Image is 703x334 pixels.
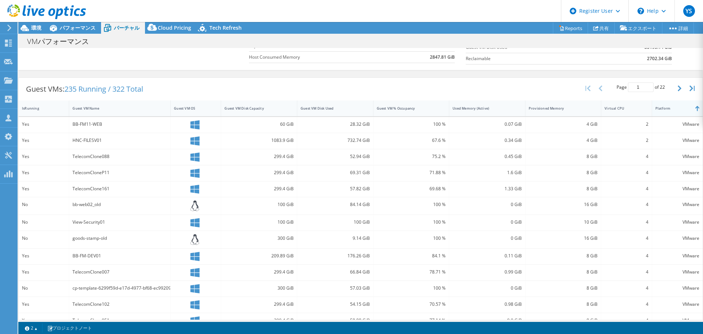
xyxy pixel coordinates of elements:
div: VMware [655,234,699,242]
div: BB-FM11-WEB [72,120,167,128]
div: Guest VM Disk Capacity [224,106,285,111]
div: 10 GiB [529,218,598,226]
div: 299.4 GiB [224,316,294,324]
span: 環境 [31,24,41,31]
div: 4 [605,316,648,324]
div: Yes [22,153,66,161]
div: 0.11 GiB [453,252,522,260]
div: BB-FM-DEV01 [72,252,167,260]
div: 69.68 % [377,185,446,193]
label: Reclaimable [466,55,600,62]
div: 8 GiB [529,153,598,161]
div: 0 GiB [453,234,522,242]
div: Guest VM Disk Used [301,106,361,111]
div: 732.74 GiB [301,136,370,144]
div: No [22,218,66,226]
div: Guest VM Name [72,106,158,111]
div: 0.99 GiB [453,268,522,276]
div: Yes [22,316,66,324]
div: 8 GiB [529,185,598,193]
div: 4 [605,234,648,242]
div: 75.2 % [377,153,446,161]
a: 2 [20,323,42,333]
div: 1.6 GiB [453,169,522,177]
a: 共有 [588,22,615,34]
label: Host Consumed Memory [249,54,390,61]
div: 0 GiB [453,284,522,292]
div: 299.4 GiB [224,185,294,193]
div: TelecomClone102 [72,300,167,308]
div: 0 GiB [453,218,522,226]
div: Guest VM OS [174,106,209,111]
div: 4 [605,201,648,209]
div: 77.14 % [377,316,446,324]
div: 0.07 GiB [453,120,522,128]
div: 4 [605,252,648,260]
h1: VMパフォーマンス [24,37,100,45]
div: No [22,234,66,242]
div: 209.89 GiB [224,252,294,260]
div: goods-stamp-old [72,234,167,242]
div: 4 [605,300,648,308]
div: 9.14 GiB [301,234,370,242]
div: 28.32 GiB [301,120,370,128]
div: 58.88 GiB [301,316,370,324]
div: Guest VM % Occupancy [377,106,437,111]
div: 69.31 GiB [301,169,370,177]
div: TelecomCloneP11 [72,169,167,177]
div: 299.4 GiB [224,300,294,308]
a: Reports [553,22,588,34]
div: 100 % [377,284,446,292]
div: 100 % [377,234,446,242]
div: TelecomClone088 [72,153,167,161]
a: プロジェクトノート [42,323,97,333]
div: 60 GiB [224,120,294,128]
span: YS [683,5,695,17]
div: Used Memory (Active) [453,106,513,111]
div: VMware [655,169,699,177]
div: 8 GiB [529,316,598,324]
div: No [22,284,66,292]
div: 70.57 % [377,300,446,308]
div: 67.6 % [377,136,446,144]
div: 299.4 GiB [224,169,294,177]
input: jump to page [628,82,654,92]
div: 100 % [377,218,446,226]
div: 100 % [377,120,446,128]
div: 2 [605,120,648,128]
div: Platform [655,106,691,111]
div: TelecomClone051 [72,316,167,324]
div: 4 GiB [529,120,598,128]
div: 299.4 GiB [224,153,294,161]
div: TelecomClone161 [72,185,167,193]
div: 0 GiB [453,201,522,209]
a: 詳細 [662,22,694,34]
span: バーチャル [114,24,140,31]
div: VMware [655,268,699,276]
div: 176.26 GiB [301,252,370,260]
div: 57.03 GiB [301,284,370,292]
div: Yes [22,169,66,177]
div: Yes [22,185,66,193]
div: 8 GiB [529,252,598,260]
div: 2 [605,136,648,144]
div: 4 GiB [529,136,598,144]
div: 8 GiB [529,268,598,276]
div: No [22,201,66,209]
div: cp-template-6299f59d-e17d-4977-bf68-ec99209a7325 [72,284,167,292]
div: Yes [22,252,66,260]
span: 22 [660,84,665,90]
div: 84.1 % [377,252,446,260]
div: bb-web02_old [72,201,167,209]
span: パフォーマンス [60,24,96,31]
div: VMware [655,252,699,260]
div: VMware [655,120,699,128]
div: VMware [655,201,699,209]
div: 0.45 GiB [453,153,522,161]
div: 4 [605,284,648,292]
div: 1083.9 GiB [224,136,294,144]
div: 100 GiB [224,218,294,226]
div: 8 GiB [529,169,598,177]
b: 2847.81 GiB [430,54,455,61]
div: 66.84 GiB [301,268,370,276]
